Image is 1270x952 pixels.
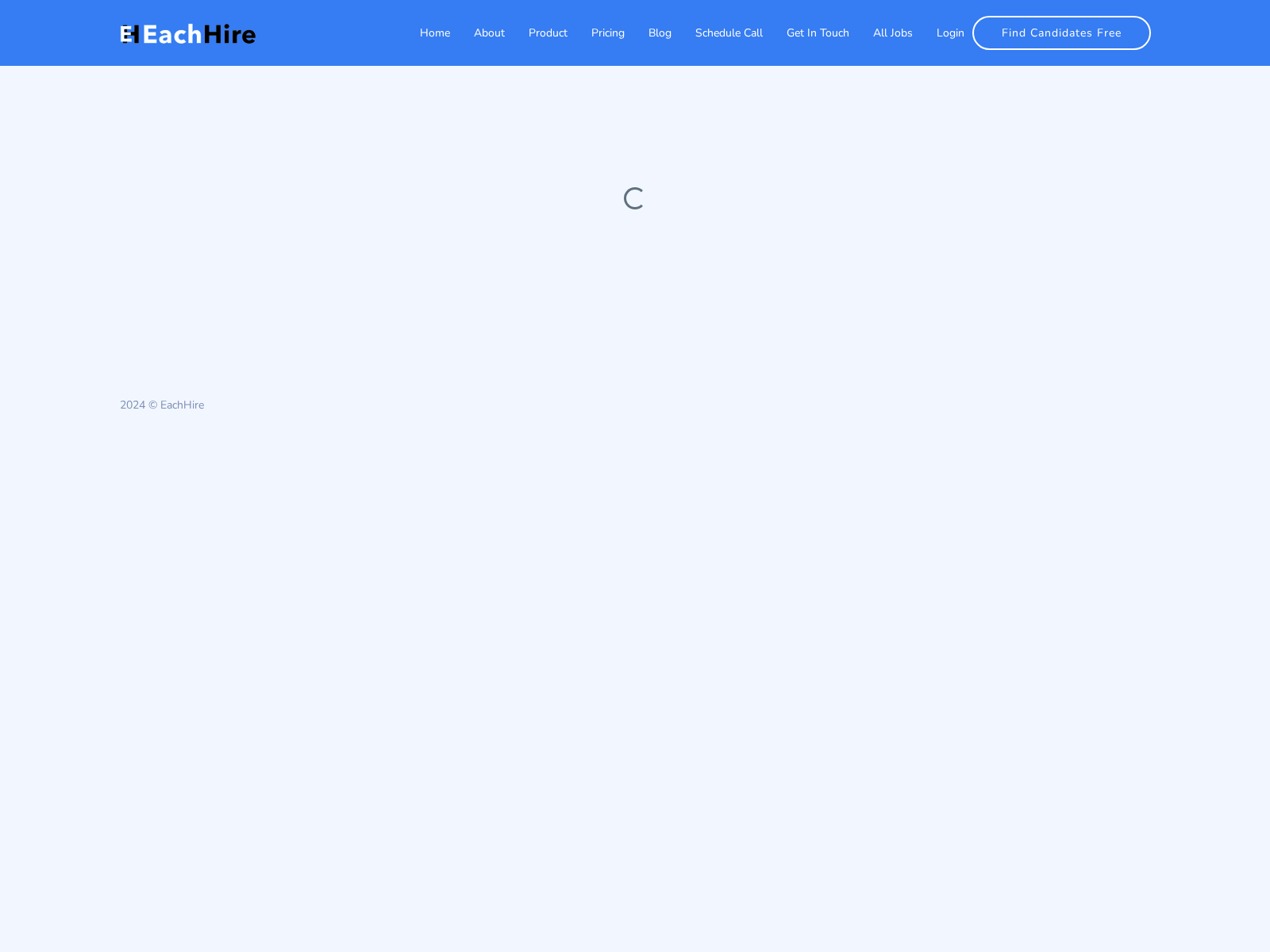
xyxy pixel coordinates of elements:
p: 2024 © EachHire [120,397,204,413]
a: Blog [625,17,672,49]
a: Schedule Call [672,17,763,49]
a: All Jobs [849,17,913,49]
a: Product [505,17,568,49]
a: Find Candidates Free [972,16,1151,50]
a: Get In Touch [763,17,849,49]
a: Pricing [568,17,625,49]
a: Home [396,17,450,49]
a: Login [913,17,964,49]
a: About [450,17,505,49]
img: EachHire Logo [120,21,256,45]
